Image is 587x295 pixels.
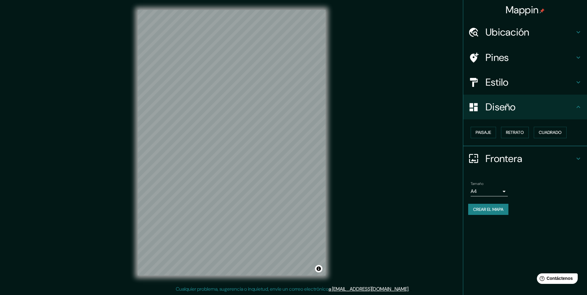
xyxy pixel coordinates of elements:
div: Ubicación [463,20,587,45]
a: a [EMAIL_ADDRESS][DOMAIN_NAME] [329,286,408,292]
div: A4 [471,186,508,196]
button: Crear el mapa [468,204,508,215]
h4: Pines [486,51,575,64]
div: Frontera [463,146,587,171]
button: Cuadrado [534,127,567,138]
div: Diseño [463,95,587,119]
h4: Ubicación [486,26,575,38]
iframe: Help widget launcher [532,271,580,288]
p: Cualquier problema, sugerencia o inquietud, envíe un correo electrónico . [176,285,409,293]
font: Paisaje [476,129,491,136]
font: Crear el mapa [473,206,503,213]
canvas: Mapa [138,10,326,276]
font: Cuadrado [539,129,562,136]
h4: Diseño [486,101,575,113]
h4: Frontera [486,152,575,165]
button: Retrato [501,127,529,138]
button: Paisaje [471,127,496,138]
div: . [410,285,412,293]
div: Pines [463,45,587,70]
font: Retrato [506,129,524,136]
button: Alternar atribución [315,265,322,272]
div: Estilo [463,70,587,95]
h4: Estilo [486,76,575,88]
font: Mappin [506,3,539,16]
img: pin-icon.png [540,8,545,13]
label: Tamaño [471,181,483,186]
div: . [409,285,410,293]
